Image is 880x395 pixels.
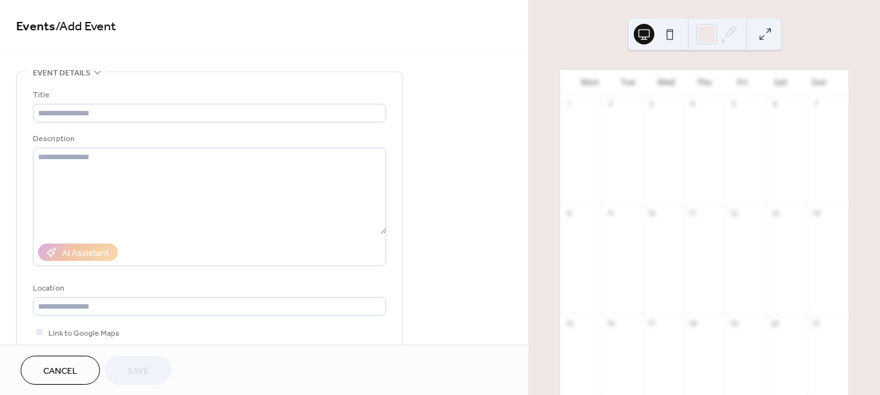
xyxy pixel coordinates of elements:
button: Cancel [21,356,100,385]
div: 5 [728,99,738,109]
div: 3 [647,99,656,109]
div: Description [33,132,384,146]
div: 13 [770,209,779,218]
span: / Add Event [55,14,116,39]
div: Tue [609,70,647,95]
div: Sat [761,70,799,95]
div: 17 [647,318,656,328]
div: Title [33,88,384,102]
span: Event details [33,66,90,80]
div: Thu [685,70,723,95]
div: 18 [688,318,698,328]
div: 1 [564,99,574,109]
div: Mon [571,70,609,95]
div: 12 [728,209,738,218]
div: 10 [647,209,656,218]
div: 14 [811,209,821,218]
a: Events [16,14,55,39]
div: 6 [770,99,779,109]
div: 9 [605,209,615,218]
div: 15 [564,318,574,328]
div: Sun [800,70,838,95]
div: Location [33,282,384,295]
div: 8 [564,209,574,218]
div: Fri [723,70,761,95]
div: 2 [605,99,615,109]
div: 4 [688,99,698,109]
div: 20 [770,318,779,328]
div: 16 [605,318,615,328]
div: 7 [811,99,821,109]
div: 19 [728,318,738,328]
span: Cancel [43,365,77,378]
div: 21 [811,318,821,328]
div: Wed [647,70,685,95]
div: 11 [688,209,698,218]
span: Link to Google Maps [48,327,119,340]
